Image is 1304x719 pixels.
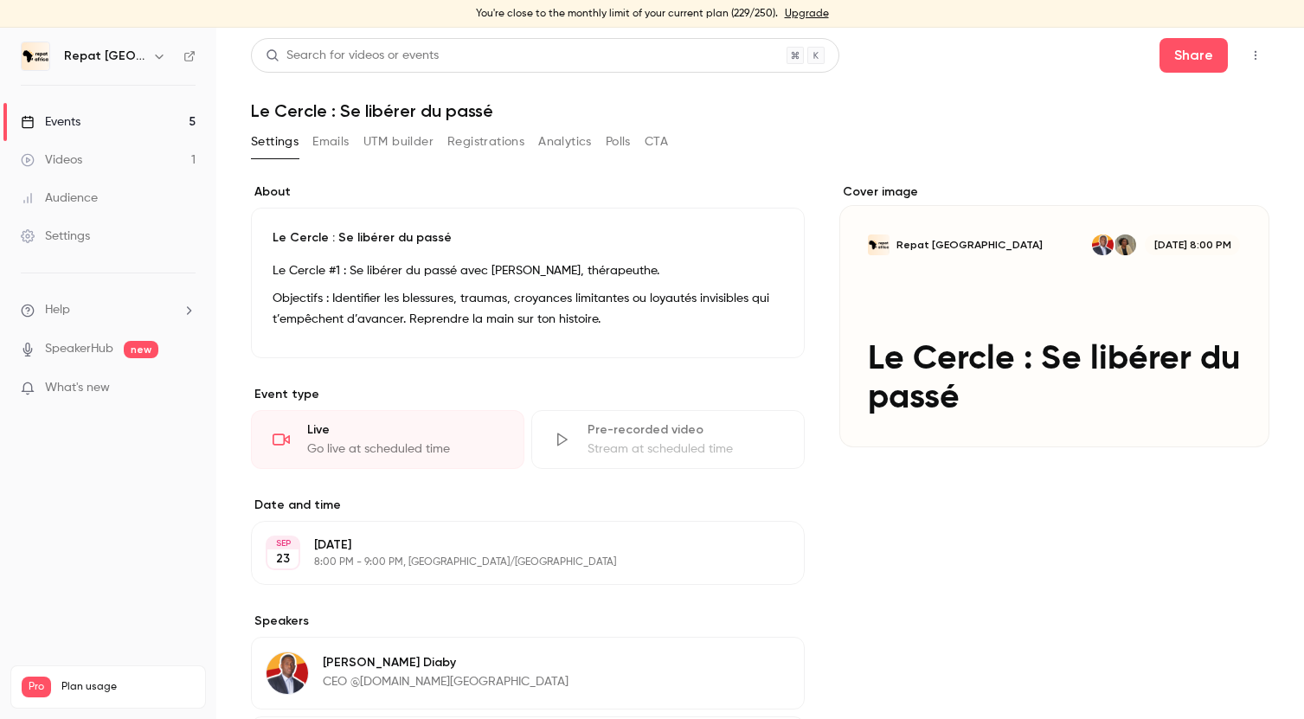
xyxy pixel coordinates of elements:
[251,183,805,201] label: About
[251,497,805,514] label: Date and time
[588,440,783,458] div: Stream at scheduled time
[124,341,158,358] span: new
[251,613,805,630] label: Speakers
[314,536,713,554] p: [DATE]
[307,440,503,458] div: Go live at scheduled time
[45,379,110,397] span: What's new
[64,48,145,65] h6: Repat [GEOGRAPHIC_DATA]
[273,260,783,281] p: Le Cercle #1 : Se libérer du passé avec [PERSON_NAME], thérapeuthe.
[606,128,631,156] button: Polls
[273,229,783,247] p: Le Cercle : Se libérer du passé
[363,128,434,156] button: UTM builder
[267,537,299,549] div: SEP
[45,340,113,358] a: SpeakerHub
[1159,38,1228,73] button: Share
[251,128,299,156] button: Settings
[785,7,829,21] a: Upgrade
[266,47,439,65] div: Search for videos or events
[251,100,1269,121] h1: Le Cercle : Se libérer du passé
[22,42,49,70] img: Repat Africa
[22,677,51,697] span: Pro
[323,654,568,671] p: [PERSON_NAME] Diaby
[531,410,805,469] div: Pre-recorded videoStream at scheduled time
[21,301,196,319] li: help-dropdown-opener
[538,128,592,156] button: Analytics
[312,128,349,156] button: Emails
[21,151,82,169] div: Videos
[447,128,524,156] button: Registrations
[276,550,290,568] p: 23
[175,381,196,396] iframe: Noticeable Trigger
[273,288,783,330] p: Objectifs : Identifier les blessures, traumas, croyances limitantes ou loyautés invisibles qui t’...
[839,183,1269,201] label: Cover image
[21,189,98,207] div: Audience
[251,386,805,403] p: Event type
[839,183,1269,447] section: Cover image
[21,228,90,245] div: Settings
[267,652,308,694] img: Kara Diaby
[45,301,70,319] span: Help
[645,128,668,156] button: CTA
[314,555,713,569] p: 8:00 PM - 9:00 PM, [GEOGRAPHIC_DATA]/[GEOGRAPHIC_DATA]
[588,421,783,439] div: Pre-recorded video
[307,421,503,439] div: Live
[323,673,568,690] p: CEO @[DOMAIN_NAME][GEOGRAPHIC_DATA]
[251,410,524,469] div: LiveGo live at scheduled time
[61,680,195,694] span: Plan usage
[251,637,805,709] div: Kara Diaby[PERSON_NAME] DiabyCEO @[DOMAIN_NAME][GEOGRAPHIC_DATA]
[21,113,80,131] div: Events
